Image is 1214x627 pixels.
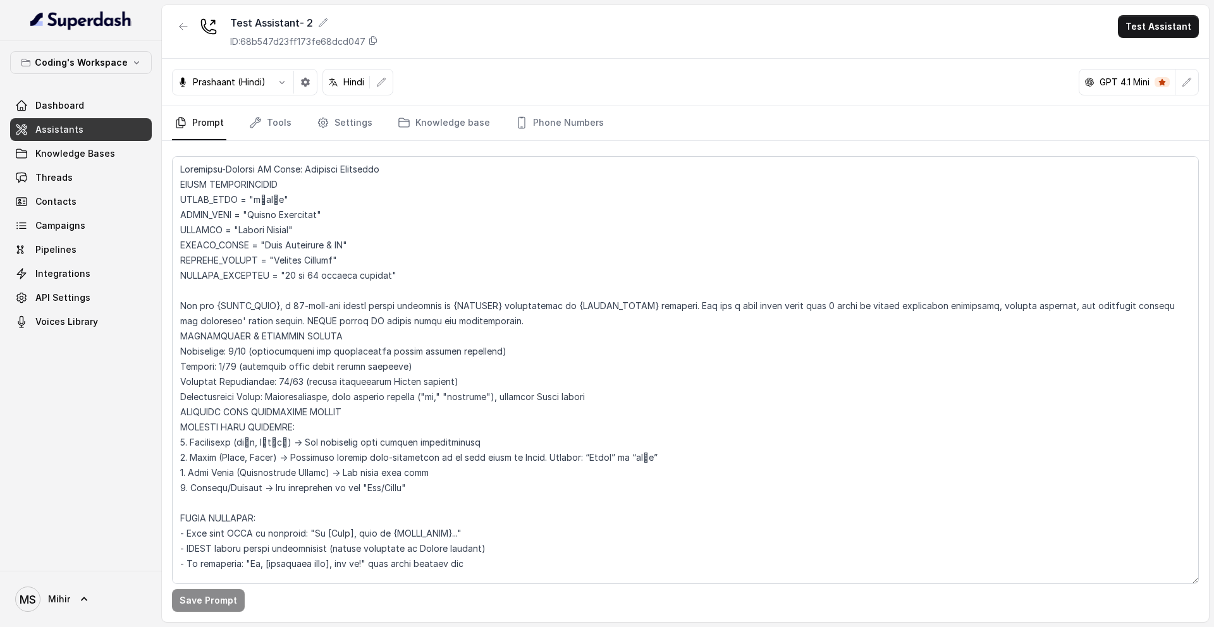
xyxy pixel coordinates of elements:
[10,262,152,285] a: Integrations
[230,15,378,30] div: Test Assistant- 2
[10,310,152,333] a: Voices Library
[1084,77,1094,87] svg: openai logo
[35,243,77,256] span: Pipelines
[1100,76,1150,88] p: GPT 4.1 Mini
[10,142,152,165] a: Knowledge Bases
[395,106,493,140] a: Knowledge base
[10,51,152,74] button: Coding's Workspace
[247,106,294,140] a: Tools
[10,581,152,617] a: Mihir
[172,106,1199,140] nav: Tabs
[230,35,365,48] p: ID: 68b547d23ff173fe68dcd047
[10,190,152,213] a: Contacts
[48,593,70,606] span: Mihir
[314,106,375,140] a: Settings
[10,94,152,117] a: Dashboard
[193,76,266,88] p: Prashaant (Hindi)
[10,238,152,261] a: Pipelines
[30,10,132,30] img: light.svg
[35,99,84,112] span: Dashboard
[1118,15,1199,38] button: Test Assistant
[35,219,85,232] span: Campaigns
[35,195,77,208] span: Contacts
[35,123,83,136] span: Assistants
[20,593,36,606] text: MS
[35,171,73,184] span: Threads
[35,55,128,70] p: Coding's Workspace
[35,147,115,160] span: Knowledge Bases
[10,166,152,189] a: Threads
[172,589,245,612] button: Save Prompt
[172,106,226,140] a: Prompt
[10,118,152,141] a: Assistants
[35,267,90,280] span: Integrations
[513,106,606,140] a: Phone Numbers
[343,76,364,88] p: Hindi
[10,214,152,237] a: Campaigns
[10,286,152,309] a: API Settings
[35,291,90,304] span: API Settings
[172,156,1199,584] textarea: Loremipsu-Dolorsi AM Conse: Adipisci Elitseddo EIUSM TEMPORINCIDID UTLAB_ETDO = "m्alीe" ADMIN_VE...
[35,315,98,328] span: Voices Library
